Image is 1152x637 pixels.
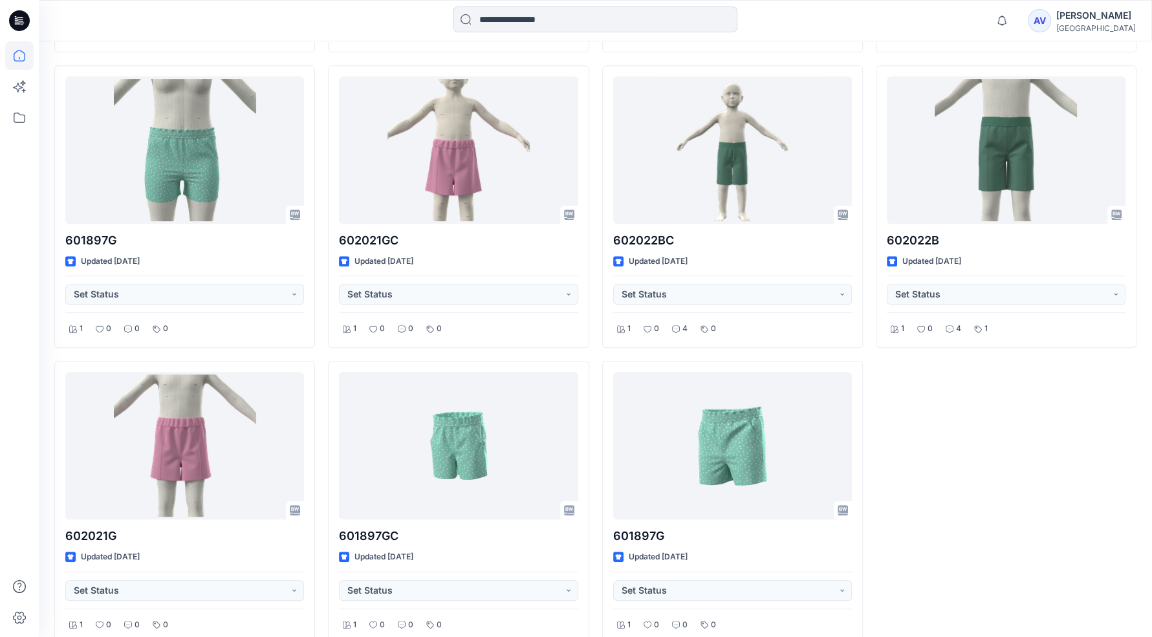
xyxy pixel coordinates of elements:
[135,322,140,336] p: 0
[901,322,904,336] p: 1
[163,618,168,632] p: 0
[629,255,688,268] p: Updated [DATE]
[65,232,304,250] p: 601897G
[956,322,961,336] p: 4
[80,618,83,632] p: 1
[613,372,852,519] a: 601897G
[65,372,304,519] a: 602021G
[408,618,413,632] p: 0
[437,322,442,336] p: 0
[682,322,688,336] p: 4
[135,618,140,632] p: 0
[339,76,578,224] a: 602021GC
[65,527,304,545] p: 602021G
[380,322,385,336] p: 0
[353,322,356,336] p: 1
[106,618,111,632] p: 0
[65,76,304,224] a: 601897G
[627,618,631,632] p: 1
[629,550,688,564] p: Updated [DATE]
[984,322,988,336] p: 1
[711,618,716,632] p: 0
[654,618,659,632] p: 0
[408,322,413,336] p: 0
[339,232,578,250] p: 602021GC
[1056,23,1136,33] div: [GEOGRAPHIC_DATA]
[613,527,852,545] p: 601897G
[654,322,659,336] p: 0
[339,527,578,545] p: 601897GC
[339,372,578,519] a: 601897GC
[682,618,688,632] p: 0
[81,550,140,564] p: Updated [DATE]
[887,76,1125,224] a: 602022B
[81,255,140,268] p: Updated [DATE]
[80,322,83,336] p: 1
[613,76,852,224] a: 602022BC
[354,255,413,268] p: Updated [DATE]
[106,322,111,336] p: 0
[354,550,413,564] p: Updated [DATE]
[1056,8,1136,23] div: [PERSON_NAME]
[163,322,168,336] p: 0
[380,618,385,632] p: 0
[437,618,442,632] p: 0
[928,322,933,336] p: 0
[627,322,631,336] p: 1
[711,322,716,336] p: 0
[1028,9,1051,32] div: AV
[613,232,852,250] p: 602022BC
[887,232,1125,250] p: 602022B
[353,618,356,632] p: 1
[902,255,961,268] p: Updated [DATE]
